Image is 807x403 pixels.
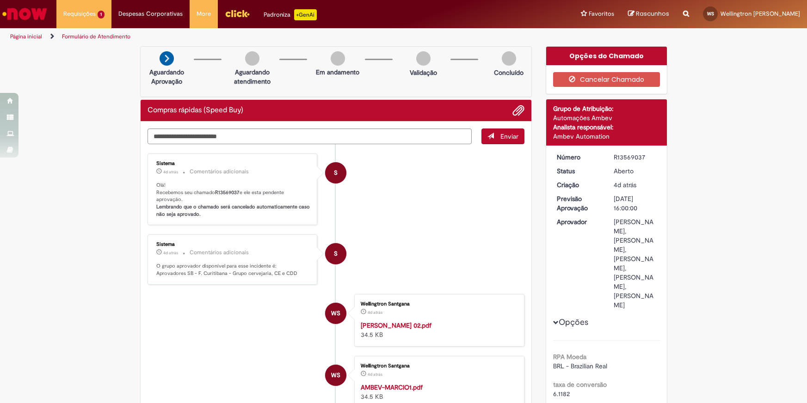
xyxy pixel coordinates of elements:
[553,104,660,113] div: Grupo de Atribuição:
[331,364,340,386] span: WS
[325,243,346,264] div: System
[361,383,423,391] a: AMBEV-MARCIO1.pdf
[707,11,714,17] span: WS
[163,250,178,256] span: 4d atrás
[361,363,515,369] div: Wellingtron Santgana
[636,9,669,18] span: Rascunhos
[215,189,240,196] b: R13569037
[325,303,346,324] div: Wellingtron Santgana
[368,372,382,377] span: 4d atrás
[721,10,800,18] span: Wellingtron [PERSON_NAME]
[1,5,49,23] img: ServiceNow
[553,353,586,361] b: RPA Moeda
[160,51,174,66] img: arrow-next.png
[334,162,338,184] span: S
[500,132,518,140] span: Enviar
[589,9,614,18] span: Favoritos
[361,301,515,307] div: Wellingtron Santgana
[325,162,346,183] div: System
[553,72,660,87] button: Cancelar Chamado
[144,67,189,86] p: Aguardando Aprovação
[148,106,243,115] h2: Compras rápidas (Speed Buy) Histórico de tíquete
[553,132,660,141] div: Ambev Automation
[368,310,382,315] span: 4d atrás
[553,122,660,132] div: Analista responsável:
[331,302,340,324] span: WS
[63,9,96,18] span: Requisições
[334,243,338,265] span: S
[550,166,607,176] dt: Status
[550,153,607,162] dt: Número
[614,180,657,189] div: 26/09/2025 08:01:01
[550,217,607,226] dt: Aprovador
[163,169,178,175] time: 26/09/2025 08:01:13
[156,203,311,218] b: Lembrando que o chamado será cancelado automaticamente caso não seja aprovado.
[156,242,310,247] div: Sistema
[156,161,310,166] div: Sistema
[148,128,472,144] textarea: Digite sua mensagem aqui...
[553,362,607,370] span: BRL - Brazilian Real
[361,383,515,401] div: 34.5 KB
[10,33,42,40] a: Página inicial
[118,9,183,18] span: Despesas Corporativas
[481,128,524,144] button: Enviar
[550,180,607,189] dt: Criação
[156,182,310,218] p: Olá! Recebemos seu chamado e ele esta pendente aprovação.
[190,249,249,256] small: Comentários adicionais
[410,68,437,77] p: Validação
[361,321,431,330] a: [PERSON_NAME] 02.pdf
[614,153,657,162] div: R13569037
[361,321,515,339] div: 34.5 KB
[553,390,570,398] span: 6.1182
[553,113,660,122] div: Automações Ambev
[553,380,607,389] b: taxa de conversão
[245,51,259,66] img: img-circle-grey.png
[230,67,275,86] p: Aguardando atendimento
[325,365,346,386] div: Wellingtron Santgana
[62,33,130,40] a: Formulário de Atendimento
[294,9,317,20] p: +GenAi
[264,9,317,20] div: Padroniza
[98,11,105,18] span: 1
[163,250,178,256] time: 26/09/2025 08:01:10
[628,10,669,18] a: Rascunhos
[614,181,636,189] span: 4d atrás
[502,51,516,66] img: img-circle-grey.png
[550,194,607,213] dt: Previsão Aprovação
[7,28,531,45] ul: Trilhas de página
[614,166,657,176] div: Aberto
[156,263,310,277] p: O grupo aprovador disponível para esse incidente é: Aprovadores SB - F. Curitibana - Grupo cervej...
[331,51,345,66] img: img-circle-grey.png
[368,310,382,315] time: 26/09/2025 08:00:57
[614,194,657,213] div: [DATE] 16:00:00
[163,169,178,175] span: 4d atrás
[546,47,667,65] div: Opções do Chamado
[225,6,250,20] img: click_logo_yellow_360x200.png
[197,9,211,18] span: More
[512,104,524,116] button: Adicionar anexos
[316,67,359,77] p: Em andamento
[416,51,431,66] img: img-circle-grey.png
[614,217,657,310] div: [PERSON_NAME], [PERSON_NAME], [PERSON_NAME], [PERSON_NAME], [PERSON_NAME]
[190,168,249,176] small: Comentários adicionais
[494,68,524,77] p: Concluído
